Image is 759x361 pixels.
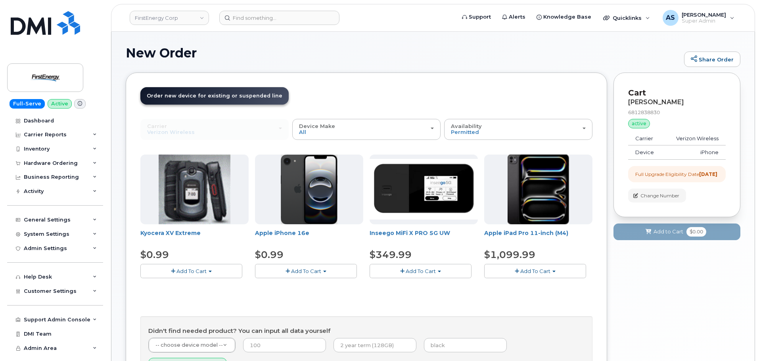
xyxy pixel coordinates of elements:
div: Apple iPhone 16e [255,229,363,245]
div: 6812838830 [628,109,726,116]
div: Kyocera XV Extreme [140,229,249,245]
td: Verizon Wireless [664,132,726,146]
span: Add To Cart [406,268,436,274]
span: -- choose device model -- [155,342,223,348]
a: Apple iPad Pro 11-inch (M4) [484,229,568,237]
span: Add To Cart [291,268,321,274]
span: $1,099.99 [484,249,535,260]
h4: Didn't find needed product? You can input all data yourself [148,328,585,334]
a: Inseego MiFi X PRO 5G UW [370,229,450,237]
div: active [628,119,650,128]
span: $0.00 [686,227,706,237]
span: $0.99 [140,249,169,260]
button: Add To Cart [484,264,586,278]
iframe: Messenger Launcher [724,327,753,355]
span: $0.99 [255,249,284,260]
img: ipad_pro_11_m4.png [508,155,569,224]
button: Change Number [628,189,686,202]
span: Add to Cart [654,228,683,235]
div: Apple iPad Pro 11-inch (M4) [484,229,592,245]
span: Device Make [299,123,335,129]
h1: New Order [126,46,680,60]
div: Full Upgrade Eligibility Date [635,171,717,178]
input: 100 [243,338,326,352]
img: Inseego.png [370,159,478,220]
button: Availability Permitted [444,119,592,139]
input: black [424,338,507,352]
button: Add To Cart [255,264,357,278]
a: Apple iPhone 16e [255,229,309,237]
input: 2 year term (128GB) [333,338,416,352]
img: iphone16e.png [281,155,338,224]
button: Add to Cart $0.00 [613,223,740,240]
a: Share Order [684,52,740,67]
a: Kyocera XV Extreme [140,229,201,237]
button: Device Make All [292,119,441,139]
span: Order new device for existing or suspended line [147,93,282,99]
span: Add To Cart [176,268,207,274]
span: Permitted [451,129,479,135]
span: Add To Cart [520,268,550,274]
img: xvextreme.gif [159,155,230,224]
span: Change Number [640,192,679,199]
span: Availability [451,123,482,129]
a: -- choose device model -- [149,338,235,352]
div: [PERSON_NAME] [628,99,726,106]
div: Inseego MiFi X PRO 5G UW [370,229,478,245]
td: Device [628,145,664,160]
p: Cart [628,87,726,99]
span: All [299,129,306,135]
strong: [DATE] [699,171,717,177]
td: Carrier [628,132,664,146]
td: iPhone [664,145,726,160]
button: Add To Cart [140,264,242,278]
span: $349.99 [370,249,412,260]
button: Add To Cart [370,264,471,278]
